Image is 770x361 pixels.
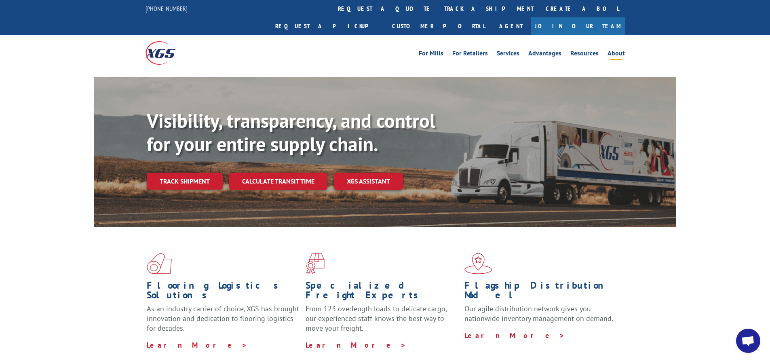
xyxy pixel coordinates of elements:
a: Services [497,50,519,59]
a: Request a pickup [269,17,386,35]
h1: Specialized Freight Experts [306,281,458,304]
a: XGS ASSISTANT [334,173,403,190]
a: Learn More > [306,340,406,350]
span: Our agile distribution network gives you nationwide inventory management on demand. [464,304,613,323]
h1: Flagship Distribution Model [464,281,617,304]
a: Learn More > [147,340,247,350]
img: xgs-icon-focused-on-flooring-red [306,253,325,274]
a: Advantages [528,50,561,59]
p: From 123 overlength loads to delicate cargo, our experienced staff knows the best way to move you... [306,304,458,340]
a: For Retailers [452,50,488,59]
b: Visibility, transparency, and control for your entire supply chain. [147,108,435,156]
a: Customer Portal [386,17,491,35]
a: About [608,50,625,59]
a: For Mills [419,50,443,59]
img: xgs-icon-flagship-distribution-model-red [464,253,492,274]
a: Agent [491,17,531,35]
a: Track shipment [147,173,223,190]
a: Learn More > [464,331,565,340]
span: As an industry carrier of choice, XGS has brought innovation and dedication to flooring logistics... [147,304,299,333]
h1: Flooring Logistics Solutions [147,281,300,304]
a: Join Our Team [531,17,625,35]
div: Open chat [736,329,760,353]
a: Resources [570,50,599,59]
a: [PHONE_NUMBER] [146,4,188,13]
a: Calculate transit time [229,173,327,190]
img: xgs-icon-total-supply-chain-intelligence-red [147,253,172,274]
